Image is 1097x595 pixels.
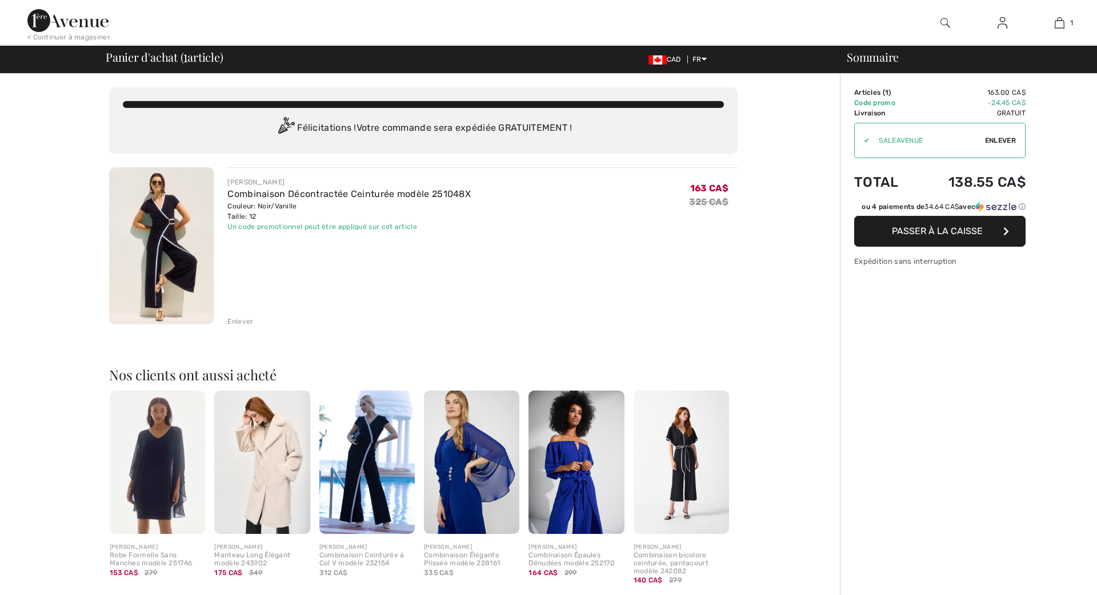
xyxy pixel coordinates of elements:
[690,183,728,194] span: 163 CA$
[854,108,916,118] td: Livraison
[634,391,729,534] img: Combinaison bicolore ceinturée, pantacourt modèle 242082
[123,117,724,140] div: Félicitations ! Votre commande sera expédiée GRATUITEMENT !
[227,188,471,199] a: Combinaison Décontractée Ceinturée modèle 251048X
[274,117,297,140] img: Congratulation2.svg
[692,55,707,63] span: FR
[870,123,985,158] input: Code promo
[998,16,1007,30] img: Mes infos
[985,135,1016,146] span: Enlever
[988,16,1016,30] a: Se connecter
[424,552,519,568] div: Combinaison Élégante Plissée modèle 228161
[1055,16,1064,30] img: Mon panier
[227,222,471,232] div: Un code promotionnel peut être appliqué sur cet article
[319,543,415,552] div: [PERSON_NAME]
[214,569,242,577] span: 175 CA$
[648,55,686,63] span: CAD
[916,163,1026,202] td: 138.55 CA$
[183,49,187,63] span: 1
[27,9,109,32] img: 1ère Avenue
[110,569,138,577] span: 153 CA$
[27,32,110,42] div: < Continuer à magasiner
[110,391,205,534] img: Robe Formelle Sans Manches modèle 251746
[854,163,916,202] td: Total
[1070,18,1073,28] span: 1
[854,98,916,108] td: Code promo
[648,55,667,65] img: Canadian Dollar
[916,108,1026,118] td: Gratuit
[424,543,519,552] div: [PERSON_NAME]
[564,568,577,578] span: 299
[227,177,471,187] div: [PERSON_NAME]
[833,51,1090,63] div: Sommaire
[689,196,728,207] s: 325 CA$
[424,569,454,577] span: 335 CA$
[227,201,471,222] div: Couleur: Noir/Vanille Taille: 12
[916,87,1026,98] td: 163.00 CA$
[924,203,959,211] span: 34.64 CA$
[214,543,310,552] div: [PERSON_NAME]
[885,89,888,97] span: 1
[529,569,558,577] span: 164 CA$
[214,552,310,568] div: Manteau Long Élégant modèle 243902
[916,98,1026,108] td: -24.45 CA$
[634,543,729,552] div: [PERSON_NAME]
[319,552,415,568] div: Combinaison Ceinturée à Col V modèle 232154
[227,316,253,327] div: Enlever
[940,16,950,30] img: recherche
[529,552,624,568] div: Combinaison Épaules Dénudées modèle 252170
[110,552,205,568] div: Robe Formelle Sans Manches modèle 251746
[249,568,263,578] span: 349
[424,391,519,534] img: Combinaison Élégante Plissée modèle 228161
[1031,16,1087,30] a: 1
[854,216,1026,247] button: Passer à la caisse
[145,568,157,578] span: 279
[319,391,415,534] img: Combinaison Ceinturée à Col V modèle 232154
[862,202,1026,212] div: ou 4 paiements de avec
[109,368,738,381] h2: Nos clients ont aussi acheté
[529,543,624,552] div: [PERSON_NAME]
[634,576,663,584] span: 140 CA$
[109,167,214,324] img: Combinaison Décontractée Ceinturée modèle 251048X
[110,543,205,552] div: [PERSON_NAME]
[892,226,983,236] span: Passer à la caisse
[669,575,682,585] span: 279
[975,202,1016,212] img: Sezzle
[854,256,1026,267] div: Expédition sans interruption
[319,569,348,577] span: 312 CA$
[855,135,870,146] div: ✔
[214,391,310,534] img: Manteau Long Élégant modèle 243902
[854,87,916,98] td: Articles ( )
[106,51,223,63] span: Panier d'achat ( article)
[529,391,624,534] img: Combinaison Épaules Dénudées modèle 252170
[634,552,729,575] div: Combinaison bicolore ceinturée, pantacourt modèle 242082
[854,202,1026,216] div: ou 4 paiements de34.64 CA$avecSezzle Cliquez pour en savoir plus sur Sezzle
